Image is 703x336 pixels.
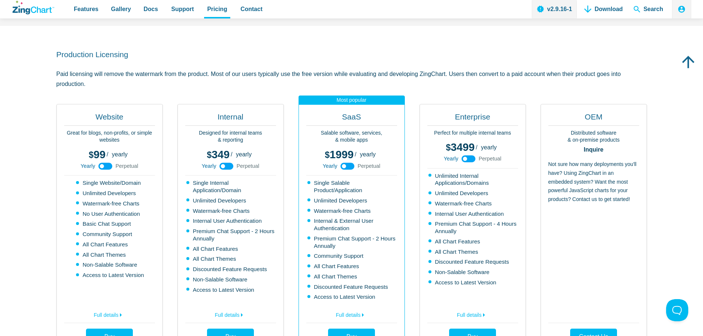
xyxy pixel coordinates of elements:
[144,4,158,14] span: Docs
[360,151,376,157] span: yearly
[479,156,502,161] span: Perpetual
[64,112,155,126] h2: Website
[112,151,128,157] span: yearly
[428,269,518,276] li: Non-Salable Software
[107,152,108,157] span: /
[171,4,194,14] span: Support
[186,228,276,242] li: Premium Chat Support - 2 Hours Annually
[428,220,518,235] li: Premium Chat Support - 4 Hours Annually
[186,207,276,215] li: Watermark-free Charts
[76,251,144,259] li: All Chart Themes
[76,241,144,248] li: All Chart Features
[231,152,232,157] span: /
[307,217,397,232] li: Internal & External User Authentication
[428,238,518,245] li: All Chart Features
[64,308,155,320] a: Full details
[428,279,518,286] li: Access to Latest Version
[481,144,497,150] span: yearly
[307,273,397,280] li: All Chart Themes
[76,220,144,228] li: Basic Chat Support
[64,129,155,144] p: Great for blogs, non-profits, or simple websites
[307,179,397,194] li: Single Salable Product/Application
[427,308,518,320] a: Full details
[236,151,252,157] span: yearly
[13,1,54,14] a: ZingChart Logo. Click to return to the homepage
[89,149,106,160] span: 99
[186,217,276,225] li: Internal User Authentication
[186,266,276,273] li: Discounted Feature Requests
[307,235,397,250] li: Premium Chat Support - 2 Hours Annually
[74,4,99,14] span: Features
[76,179,144,187] li: Single Website/Domain
[428,190,518,197] li: Unlimited Developers
[186,179,276,194] li: Single Internal Application/Domain
[186,245,276,253] li: All Chart Features
[111,4,131,14] span: Gallery
[548,160,639,319] p: Not sure how many deployments you'll have? Using ZingChart in an embedded system? Want the most p...
[76,231,144,238] li: Community Support
[325,149,354,160] span: 1999
[427,129,518,137] p: Perfect for multiple internal teams
[80,163,95,169] span: Yearly
[548,129,639,144] p: Distributed software & on-premise products
[186,255,276,263] li: All Chart Themes
[428,248,518,256] li: All Chart Themes
[56,69,647,89] p: Paid licensing will remove the watermark from the product. Most of our users typically use the fr...
[428,172,518,187] li: Unlimited Internal Applications/Domains
[186,197,276,204] li: Unlimited Developers
[307,283,397,291] li: Discounted Feature Requests
[306,308,397,320] a: Full details
[428,200,518,207] li: Watermark-free Charts
[116,163,138,169] span: Perpetual
[427,112,518,126] h2: Enterprise
[76,271,144,279] li: Access to Latest Version
[323,163,337,169] span: Yearly
[76,210,144,218] li: No User Authentication
[307,252,397,260] li: Community Support
[307,293,397,301] li: Access to Latest Version
[446,141,475,153] span: 3499
[237,163,259,169] span: Perpetual
[241,4,263,14] span: Contact
[428,258,518,266] li: Discounted Feature Requests
[185,112,276,126] h2: Internal
[76,190,144,197] li: Unlimited Developers
[185,129,276,144] p: Designed for internal teams & reporting
[428,210,518,218] li: Internal User Authentication
[185,308,276,320] a: Full details
[306,129,397,144] p: Salable software, services, & mobile apps
[355,152,356,157] span: /
[444,156,458,161] span: Yearly
[548,147,639,153] strong: Inquire
[666,299,688,321] iframe: Toggle Customer Support
[56,49,647,59] h2: Production Licensing
[306,112,397,126] h2: SaaS
[307,207,397,215] li: Watermark-free Charts
[548,112,639,126] h2: OEM
[207,149,230,160] span: 349
[207,4,227,14] span: Pricing
[186,286,276,294] li: Access to Latest Version
[307,197,397,204] li: Unlimited Developers
[358,163,380,169] span: Perpetual
[307,263,397,270] li: All Chart Features
[76,261,144,269] li: Non-Salable Software
[201,163,216,169] span: Yearly
[186,276,276,283] li: Non-Salable Software
[76,200,144,207] li: Watermark-free Charts
[476,145,477,150] span: /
